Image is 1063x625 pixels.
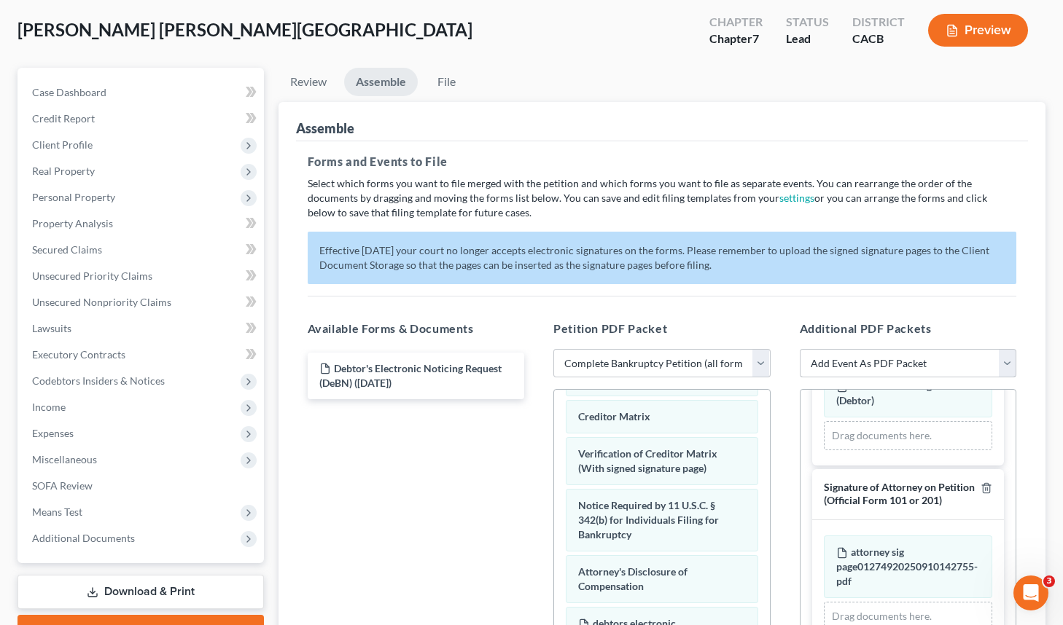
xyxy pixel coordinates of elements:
[32,112,95,125] span: Credit Report
[786,31,829,47] div: Lead
[308,153,1017,170] h5: Forms and Events to File
[32,374,165,387] span: Codebtors Insiders & Notices
[17,575,264,609] a: Download & Print
[20,237,264,263] a: Secured Claims
[578,447,717,474] span: Verification of Creditor Matrix (With signed signature page)
[32,506,82,518] span: Means Test
[20,342,264,368] a: Executory Contracts
[824,481,975,507] span: Signature of Attorney on Petition (Official Form 101 or 201)
[32,453,97,465] span: Miscellaneous
[20,473,264,499] a: SOFA Review
[20,315,264,342] a: Lawsuits
[32,138,93,151] span: Client Profile
[928,14,1028,47] button: Preview
[32,427,74,439] span: Expenses
[32,479,93,492] span: SOFA Review
[578,410,650,422] span: Creditor Matrix
[319,362,502,389] span: Debtor's Electronic Noticing Request (DeBN) ([DATE])
[578,499,719,541] span: Notice Required by 11 U.S.C. § 342(b) for Individuals Filing for Bankruptcy
[32,217,113,229] span: Property Analysis
[17,19,472,40] span: [PERSON_NAME] [PERSON_NAME][GEOGRAPHIC_DATA]
[32,243,102,256] span: Secured Claims
[279,68,338,96] a: Review
[20,106,264,132] a: Credit Report
[32,296,171,308] span: Unsecured Nonpriority Claims
[32,165,95,177] span: Real Property
[709,31,763,47] div: Chapter
[553,321,667,335] span: Petition PDF Packet
[578,565,688,592] span: Attorney's Disclosure of Compensation
[1013,575,1048,610] iframe: Intercom live chat
[20,79,264,106] a: Case Dashboard
[779,192,814,204] a: settings
[786,14,829,31] div: Status
[344,68,418,96] a: Assemble
[32,191,115,203] span: Personal Property
[32,86,106,98] span: Case Dashboard
[308,320,525,337] h5: Available Forms & Documents
[836,546,978,587] span: attorney sig page01274920250910142755-pdf
[424,68,470,96] a: File
[32,532,135,544] span: Additional Documents
[20,263,264,289] a: Unsecured Priority Claims
[800,320,1017,337] h5: Additional PDF Packets
[20,211,264,237] a: Property Analysis
[1043,575,1055,587] span: 3
[32,270,152,282] span: Unsecured Priority Claims
[32,322,71,334] span: Lawsuits
[308,176,1017,220] p: Select which forms you want to file merged with the petition and which forms you want to file as ...
[824,421,993,450] div: Drag documents here.
[32,401,66,413] span: Income
[752,31,759,45] span: 7
[852,14,905,31] div: District
[32,348,125,361] span: Executory Contracts
[852,31,905,47] div: CACB
[296,119,354,137] div: Assemble
[709,14,763,31] div: Chapter
[20,289,264,315] a: Unsecured Nonpriority Claims
[308,232,1017,284] p: Effective [DATE] your court no longer accepts electronic signatures on the forms. Please remember...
